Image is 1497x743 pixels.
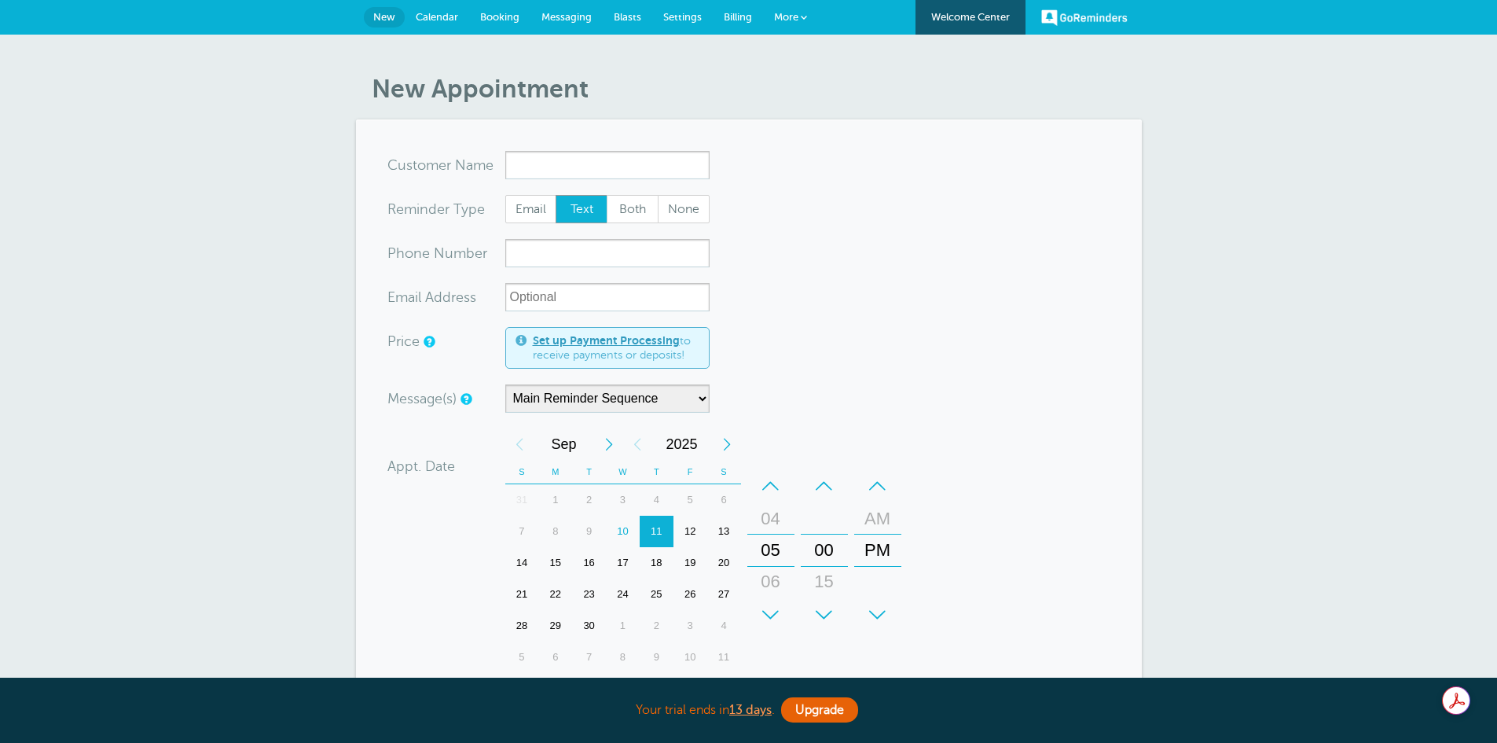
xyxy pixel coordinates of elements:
a: 13 days [729,703,772,717]
div: 5 [505,642,539,673]
div: Saturday, October 11 [707,642,741,673]
label: Reminder Type [387,202,485,216]
a: Set up Payment Processing [533,334,680,347]
div: 28 [505,610,539,642]
div: Monday, September 8 [538,516,572,547]
div: Friday, October 10 [673,642,707,673]
div: Tuesday, September 9 [572,516,606,547]
div: 30 [805,598,843,629]
div: Wednesday, October 1 [606,610,640,642]
th: F [673,460,707,484]
div: 15 [538,547,572,579]
div: 10 [606,516,640,547]
div: Previous Month [505,429,534,460]
div: Monday, September 29 [538,610,572,642]
div: Friday, September 12 [673,516,707,547]
div: 27 [707,579,741,610]
th: S [505,460,539,484]
span: Booking [480,11,519,23]
div: 25 [640,579,673,610]
div: Friday, October 3 [673,610,707,642]
span: tomer N [413,158,466,172]
a: An optional price for the appointment. If you set a price, you can include a payment link in your... [424,337,433,347]
div: 14 [505,547,539,579]
div: 6 [538,642,572,673]
span: to receive payments or deposits! [533,334,699,362]
div: 16 [572,547,606,579]
div: 11 [707,642,741,673]
div: 3 [673,610,707,642]
div: Tuesday, October 7 [572,642,606,673]
div: Tuesday, September 16 [572,547,606,579]
th: W [606,460,640,484]
div: Wednesday, September 3 [606,484,640,516]
span: More [774,11,798,23]
div: Sunday, September 14 [505,547,539,579]
div: Previous Year [623,429,651,460]
div: Today, Wednesday, September 10 [606,516,640,547]
a: Simple templates and custom messages will use the reminder schedule set under Settings > Reminder... [460,394,470,404]
div: Wednesday, October 8 [606,642,640,673]
div: Wednesday, September 17 [606,547,640,579]
span: Pho [387,246,413,260]
span: Ema [387,290,415,304]
div: 06 [752,566,790,598]
div: Sunday, August 31 [505,484,539,516]
div: 23 [572,579,606,610]
div: Saturday, September 13 [707,516,741,547]
span: Messaging [541,11,592,23]
div: 21 [505,579,539,610]
div: 2 [572,484,606,516]
div: Sunday, September 7 [505,516,539,547]
div: 13 [707,516,741,547]
div: Sunday, September 21 [505,579,539,610]
div: PM [859,535,897,566]
div: Thursday, September 25 [640,579,673,610]
span: Cus [387,158,413,172]
div: 17 [606,547,640,579]
div: Thursday, October 9 [640,642,673,673]
th: M [538,460,572,484]
input: Optional [505,283,710,311]
div: Saturday, September 27 [707,579,741,610]
span: Both [607,196,658,223]
div: Saturday, October 4 [707,610,741,642]
span: Email [506,196,556,223]
div: Sunday, September 28 [505,610,539,642]
div: Monday, October 6 [538,642,572,673]
div: Hours [747,470,794,631]
span: None [659,196,709,223]
div: 4 [640,484,673,516]
label: Both [607,195,659,223]
span: Text [556,196,607,223]
div: Wednesday, September 24 [606,579,640,610]
label: Price [387,334,420,348]
div: 1 [538,484,572,516]
div: AM [859,503,897,535]
div: 10 [673,642,707,673]
div: Minutes [801,470,848,631]
div: Tuesday, September 30 [572,610,606,642]
div: 30 [572,610,606,642]
div: 04 [752,503,790,535]
span: Billing [724,11,752,23]
span: Blasts [614,11,641,23]
div: 1 [606,610,640,642]
label: Text [556,195,607,223]
div: 3 [606,484,640,516]
label: Email [505,195,557,223]
span: ne Nu [413,246,453,260]
div: 20 [707,547,741,579]
div: 31 [505,484,539,516]
div: 18 [640,547,673,579]
label: Message(s) [387,392,457,406]
div: 00 [805,535,843,566]
div: Thursday, September 4 [640,484,673,516]
div: Sunday, October 5 [505,642,539,673]
div: Monday, September 15 [538,547,572,579]
label: Appt. Date [387,459,455,473]
a: New [364,7,405,28]
div: 6 [707,484,741,516]
a: Upgrade [781,697,858,723]
div: Next Month [595,429,623,460]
